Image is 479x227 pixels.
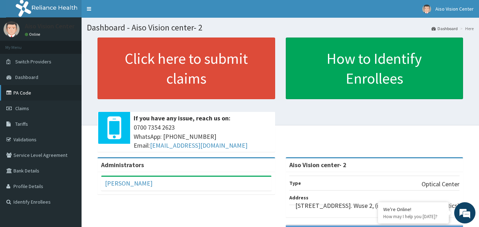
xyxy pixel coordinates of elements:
[289,161,346,169] strong: Aiso Vision center- 2
[295,201,459,210] p: [STREET_ADDRESS]. Wuse 2, (inside E-Clinic and Diagnostics)
[289,180,301,186] b: Type
[15,121,28,127] span: Tariffs
[87,23,474,32] h1: Dashboard - Aiso Vision center- 2
[431,25,458,32] a: Dashboard
[4,21,20,37] img: User Image
[98,38,275,99] a: Click here to submit claims
[289,194,308,201] b: Address
[435,6,474,12] span: Aiso Vision Center
[286,38,463,99] a: How to Identify Enrollees
[105,179,152,187] a: [PERSON_NAME]
[25,32,42,37] a: Online
[134,114,230,122] b: If you have any issue, reach us on:
[422,180,459,189] p: Optical Center
[383,206,444,212] div: We're Online!
[383,214,444,220] p: How may I help you today?
[15,105,29,112] span: Claims
[458,25,474,32] li: Here
[25,23,74,29] p: Aiso Vision Center
[15,58,51,65] span: Switch Providers
[101,161,144,169] b: Administrators
[15,74,38,80] span: Dashboard
[422,5,431,13] img: User Image
[150,141,247,149] a: [EMAIL_ADDRESS][DOMAIN_NAME]
[134,123,272,150] span: 0700 7354 2623 WhatsApp: [PHONE_NUMBER] Email:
